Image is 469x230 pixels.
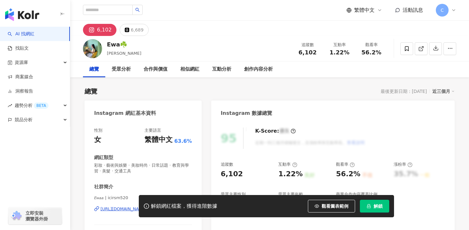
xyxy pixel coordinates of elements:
[144,66,167,73] div: 合作與價值
[97,25,112,34] div: 6,102
[212,66,231,73] div: 互動分析
[359,42,383,48] div: 觀看率
[322,204,348,209] span: 觀看圖表範例
[94,184,113,190] div: 社群簡介
[330,49,349,56] span: 1.22%
[145,135,173,145] div: 繁體中文
[83,39,102,58] img: KOL Avatar
[34,102,48,109] div: BETA
[131,25,144,34] div: 6,689
[221,169,243,179] div: 6,102
[432,87,455,95] div: 近三個月
[278,169,302,179] div: 1.22%
[336,169,360,179] div: 56.2%
[174,138,192,145] span: 63.6%
[308,200,355,213] button: 觀看圖表範例
[336,192,377,197] div: 商業合作內容覆蓋比例
[5,8,39,21] img: logo
[255,128,296,135] div: K-Score :
[367,204,371,208] span: lock
[15,98,48,113] span: 趨勢分析
[441,7,444,14] span: C
[295,42,320,48] div: 追蹤數
[151,203,217,210] div: 解鎖網紅檔案，獲得進階數據
[221,162,233,167] div: 追蹤數
[10,211,23,221] img: chrome extension
[221,192,246,197] div: 受眾主要性別
[278,162,297,167] div: 互動率
[8,45,29,52] a: 找貼文
[112,66,131,73] div: 受眾分析
[94,163,192,174] span: 彩妝 · 藝術與娛樂 · 美妝時尚 · 日常話題 · 教育與學習 · 美髮 · 交通工具
[89,66,99,73] div: 總覽
[336,162,355,167] div: 觀看率
[26,210,48,222] span: 立即安裝 瀏覽器外掛
[94,128,102,133] div: 性別
[85,87,97,96] div: 總覽
[107,51,141,56] span: [PERSON_NAME]
[15,55,28,70] span: 資源庫
[394,162,413,167] div: 漲粉率
[381,89,427,94] div: 最後更新日期：[DATE]
[94,154,113,161] div: 網紅類型
[374,204,383,209] span: 解鎖
[15,113,33,127] span: 競品分析
[8,31,34,37] a: searchAI 找網紅
[327,42,352,48] div: 互動率
[145,128,161,133] div: 主要語言
[8,103,12,108] span: rise
[180,66,199,73] div: 相似網紅
[94,135,101,145] div: 女
[278,192,303,197] div: 受眾主要年齡
[8,74,33,80] a: 商案媒合
[354,7,375,14] span: 繁體中文
[107,40,141,48] div: Ewa☘️
[120,24,149,36] button: 6,689
[8,207,62,225] a: chrome extension立即安裝 瀏覽器外掛
[361,49,381,56] span: 56.2%
[299,49,317,56] span: 6,102
[360,200,389,213] button: 解鎖
[83,24,116,36] button: 6,102
[221,110,272,117] div: Instagram 數據總覽
[403,7,423,13] span: 活動訊息
[94,110,156,117] div: Instagram 網紅基本資料
[244,66,273,73] div: 創作內容分析
[135,8,140,12] span: search
[8,88,33,94] a: 洞察報告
